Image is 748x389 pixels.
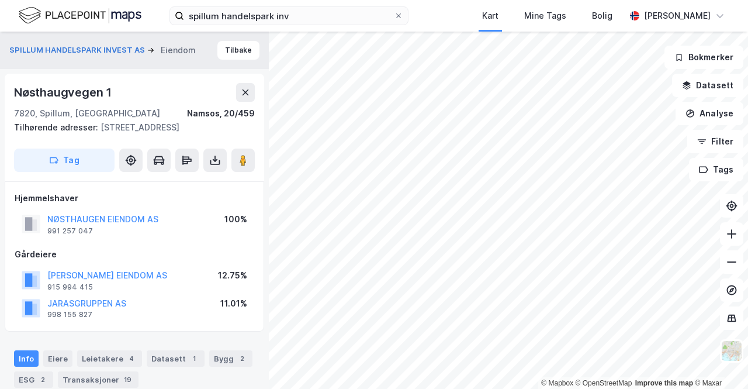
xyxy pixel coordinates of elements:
[218,268,247,283] div: 12.75%
[15,247,254,261] div: Gårdeiere
[687,130,743,153] button: Filter
[122,374,134,385] div: 19
[14,350,39,367] div: Info
[14,83,114,102] div: Nøsthaugvegen 1
[672,74,743,97] button: Datasett
[635,379,693,387] a: Improve this map
[184,7,394,25] input: Søk på adresse, matrikkel, gårdeiere, leietakere eller personer
[43,350,72,367] div: Eiere
[644,9,711,23] div: [PERSON_NAME]
[676,102,743,125] button: Analyse
[14,371,53,388] div: ESG
[524,9,566,23] div: Mine Tags
[690,333,748,389] div: Kontrollprogram for chat
[236,353,248,364] div: 2
[14,106,160,121] div: 7820, Spillum, [GEOGRAPHIC_DATA]
[220,297,247,311] div: 11.01%
[58,371,138,388] div: Transaksjoner
[37,374,49,385] div: 2
[664,46,743,69] button: Bokmerker
[147,350,205,367] div: Datasett
[161,43,196,57] div: Eiendom
[14,149,115,172] button: Tag
[77,350,142,367] div: Leietakere
[541,379,573,387] a: Mapbox
[187,106,255,121] div: Namsos, 20/459
[19,5,141,26] img: logo.f888ab2527a4732fd821a326f86c7f29.svg
[188,353,200,364] div: 1
[14,122,101,132] span: Tilhørende adresser:
[47,283,93,292] div: 915 994 415
[15,191,254,205] div: Hjemmelshaver
[126,353,137,364] div: 4
[209,350,252,367] div: Bygg
[690,333,748,389] iframe: Chat Widget
[576,379,632,387] a: OpenStreetMap
[9,44,147,56] button: SPILLUM HANDELSPARK INVEST AS
[224,212,247,226] div: 100%
[14,121,245,135] div: [STREET_ADDRESS]
[217,41,259,60] button: Tilbake
[47,310,92,319] div: 998 155 827
[689,158,743,181] button: Tags
[592,9,612,23] div: Bolig
[482,9,498,23] div: Kart
[47,226,93,236] div: 991 257 047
